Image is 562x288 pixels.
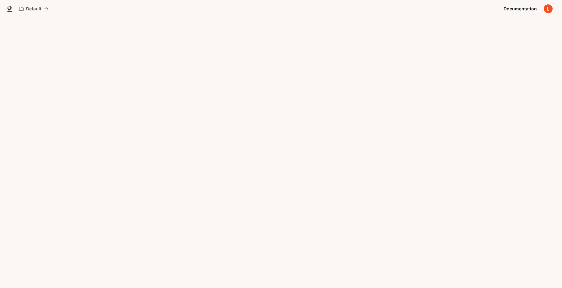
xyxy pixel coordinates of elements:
img: User avatar [544,4,553,13]
p: Default [26,6,41,12]
a: Documentation [501,3,539,15]
button: All workspaces [16,3,51,15]
span: Documentation [504,5,537,13]
button: User avatar [542,3,554,15]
